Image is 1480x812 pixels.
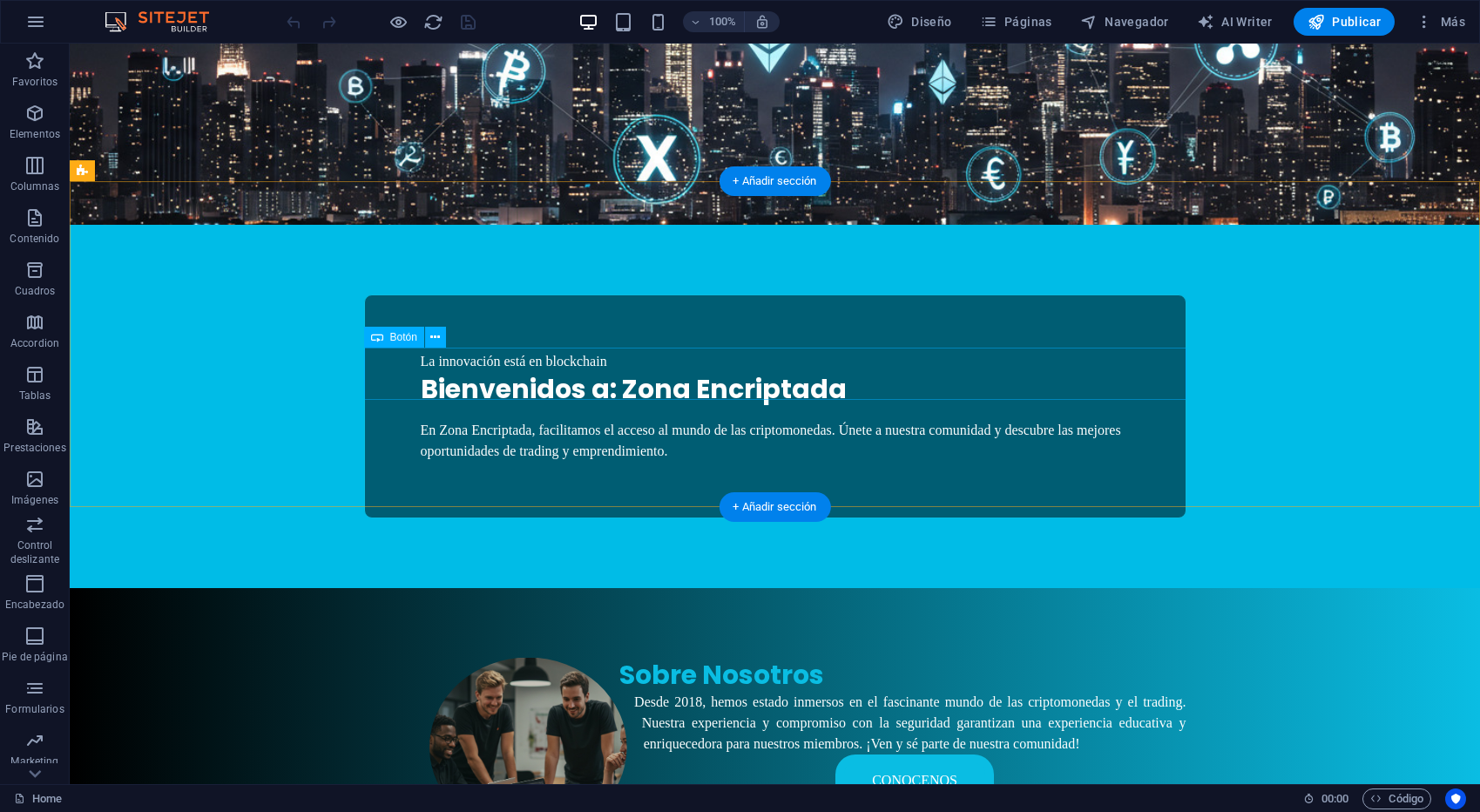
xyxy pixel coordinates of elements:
span: Código [1370,788,1423,809]
p: Favoritos [12,75,57,89]
p: Contenido [10,232,59,246]
a: Haz clic para cancelar la selección y doble clic para abrir páginas [14,788,62,809]
button: Páginas [973,8,1059,36]
button: Publicar [1294,8,1396,36]
p: Elementos [10,127,60,141]
button: Haz clic para salir del modo de previsualización y seguir editando [388,11,409,32]
p: Pie de página [2,650,67,664]
p: Accordion [10,336,59,350]
button: Navegador [1073,8,1176,36]
img: Editor Logo [100,11,231,32]
p: Imágenes [11,493,58,507]
div: + Añadir sección [719,166,830,196]
p: Prestaciones [3,441,65,455]
p: Tablas [19,389,51,403]
button: Código [1362,788,1431,809]
span: Publicar [1308,13,1382,30]
button: Diseño [880,8,959,36]
button: Más [1409,8,1472,36]
span: AI Writer [1197,13,1273,30]
h6: 100% [709,11,737,32]
p: Formularios [5,702,64,716]
button: Usercentrics [1445,788,1466,809]
p: Columnas [10,179,60,193]
button: reload [422,11,443,32]
span: Más [1416,13,1465,30]
i: Al redimensionar, ajustar el nivel de zoom automáticamente para ajustarse al dispositivo elegido. [754,14,770,30]
p: Encabezado [5,598,64,612]
h6: Tiempo de la sesión [1303,788,1349,809]
span: : [1334,792,1336,805]
button: 100% [683,11,745,32]
div: + Añadir sección [719,492,830,522]
span: Diseño [887,13,952,30]
i: Volver a cargar página [423,12,443,32]
span: 00 00 [1321,788,1348,809]
span: Botón [390,332,417,342]
span: Navegador [1080,13,1169,30]
div: Diseño (Ctrl+Alt+Y) [880,8,959,36]
p: Marketing [10,754,58,768]
span: Páginas [980,13,1052,30]
button: AI Writer [1190,8,1280,36]
p: Cuadros [15,284,56,298]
